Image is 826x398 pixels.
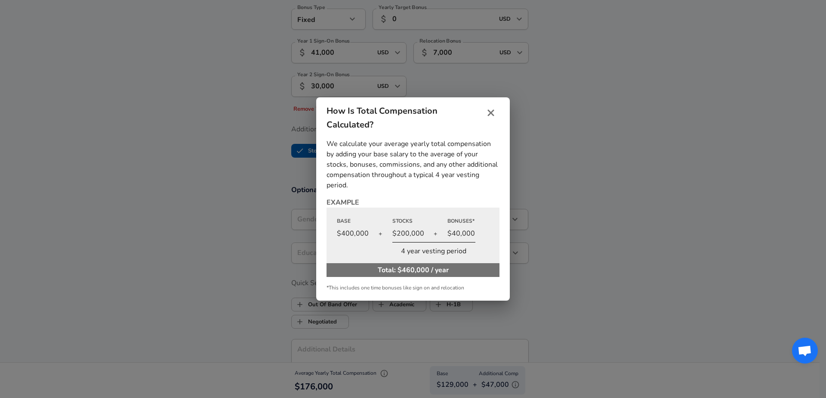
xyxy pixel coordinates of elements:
[392,228,434,239] p: $200,000
[447,218,475,224] span: Bonuses*
[337,218,351,224] span: Base
[792,338,818,364] div: Open chat
[482,104,499,121] button: close
[327,197,499,208] p: EXAMPLE
[392,246,475,256] p: 4 year vesting period
[337,228,379,239] p: $400,000
[392,218,413,224] span: Stocks
[379,230,392,238] div: +
[447,228,489,239] p: $40,000
[434,230,447,238] div: +
[327,139,499,190] p: We calculate your average yearly total compensation by adding your base salary to the average of ...
[327,263,499,277] p: Total: $460,000 / year
[327,104,471,132] h6: How Is Total Compensation Calculated?
[327,284,499,292] p: *This includes one time bonuses like sign on and relocation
